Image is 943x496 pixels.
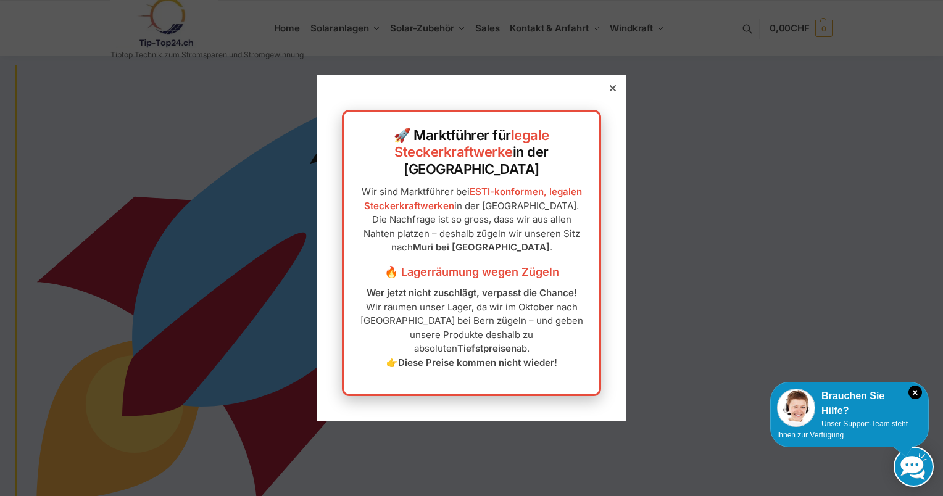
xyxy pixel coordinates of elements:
[356,127,587,178] h2: 🚀 Marktführer für in der [GEOGRAPHIC_DATA]
[394,127,549,160] a: legale Steckerkraftwerke
[356,264,587,280] h3: 🔥 Lagerräumung wegen Zügeln
[367,287,577,299] strong: Wer jetzt nicht zuschlägt, verpasst die Chance!
[356,185,587,255] p: Wir sind Marktführer bei in der [GEOGRAPHIC_DATA]. Die Nachfrage ist so gross, dass wir aus allen...
[777,420,908,439] span: Unser Support-Team steht Ihnen zur Verfügung
[777,389,922,418] div: Brauchen Sie Hilfe?
[777,389,815,427] img: Customer service
[364,186,582,212] a: ESTI-konformen, legalen Steckerkraftwerken
[356,286,587,370] p: Wir räumen unser Lager, da wir im Oktober nach [GEOGRAPHIC_DATA] bei Bern zügeln – und geben unse...
[908,386,922,399] i: Schließen
[457,342,517,354] strong: Tiefstpreisen
[398,357,557,368] strong: Diese Preise kommen nicht wieder!
[413,241,550,253] strong: Muri bei [GEOGRAPHIC_DATA]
